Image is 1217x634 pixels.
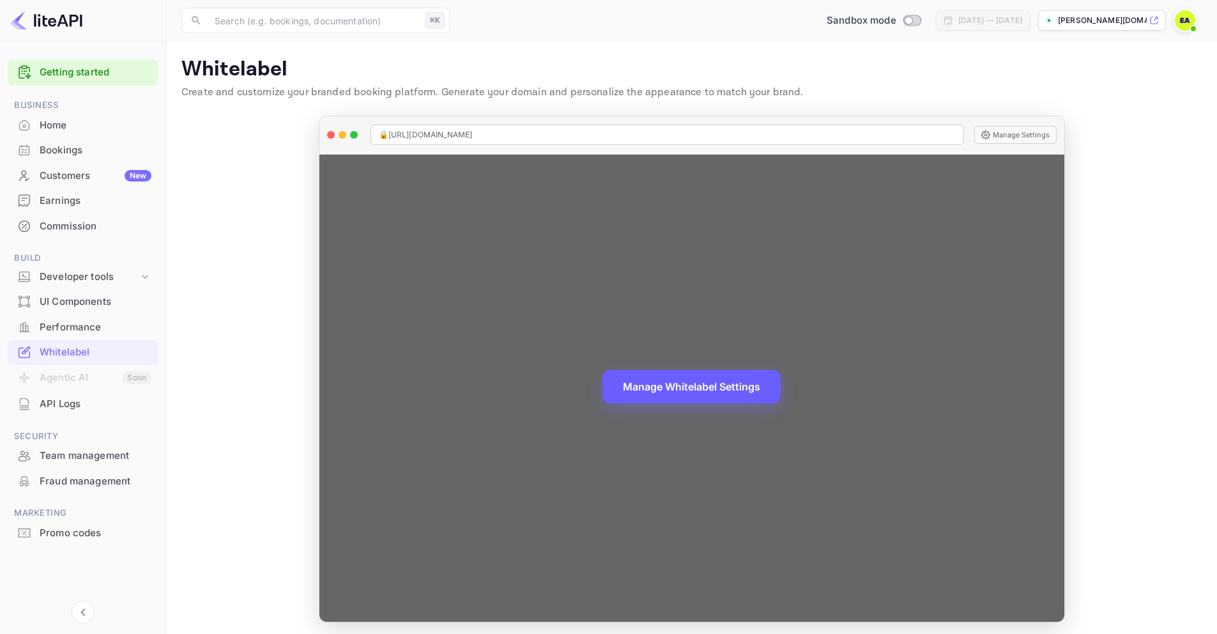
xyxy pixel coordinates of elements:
[40,320,151,335] div: Performance
[8,266,158,288] div: Developer tools
[40,397,151,412] div: API Logs
[40,449,151,463] div: Team management
[602,370,781,403] button: Manage Whitelabel Settings
[40,169,151,183] div: Customers
[8,444,158,467] a: Team management
[8,290,158,313] a: UI Components
[8,469,158,493] a: Fraud management
[1058,15,1147,26] p: [PERSON_NAME][DOMAIN_NAME]
[207,8,420,33] input: Search (e.g. bookings, documentation)
[8,429,158,444] span: Security
[10,10,82,31] img: LiteAPI logo
[181,85,1202,100] p: Create and customize your branded booking platform. Generate your domain and personalize the appe...
[8,315,158,339] a: Performance
[8,214,158,238] a: Commission
[8,340,158,365] div: Whitelabel
[72,601,95,624] button: Collapse navigation
[827,13,896,28] span: Sandbox mode
[8,189,158,213] div: Earnings
[8,444,158,468] div: Team management
[8,113,158,138] div: Home
[425,12,445,29] div: ⌘K
[8,392,158,415] a: API Logs
[125,170,151,182] div: New
[40,295,151,309] div: UI Components
[8,214,158,239] div: Commission
[40,194,151,208] div: Earnings
[958,15,1022,26] div: [DATE] — [DATE]
[8,469,158,494] div: Fraud management
[40,219,151,234] div: Commission
[40,345,151,360] div: Whitelabel
[1175,10,1195,31] img: EnGEZ AI
[40,474,151,489] div: Fraud management
[8,164,158,187] a: CustomersNew
[8,164,158,189] div: CustomersNew
[40,143,151,158] div: Bookings
[8,521,158,546] div: Promo codes
[8,59,158,86] div: Getting started
[974,126,1057,144] button: Manage Settings
[8,392,158,417] div: API Logs
[8,506,158,520] span: Marketing
[40,65,151,80] a: Getting started
[8,98,158,112] span: Business
[822,13,926,28] div: Switch to Production mode
[40,526,151,541] div: Promo codes
[8,315,158,340] div: Performance
[181,57,1202,82] p: Whitelabel
[8,189,158,212] a: Earnings
[40,118,151,133] div: Home
[40,270,139,284] div: Developer tools
[379,129,473,141] span: 🔒 [URL][DOMAIN_NAME]
[8,521,158,545] a: Promo codes
[8,138,158,162] a: Bookings
[8,138,158,163] div: Bookings
[8,251,158,265] span: Build
[8,290,158,314] div: UI Components
[8,340,158,364] a: Whitelabel
[8,113,158,137] a: Home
